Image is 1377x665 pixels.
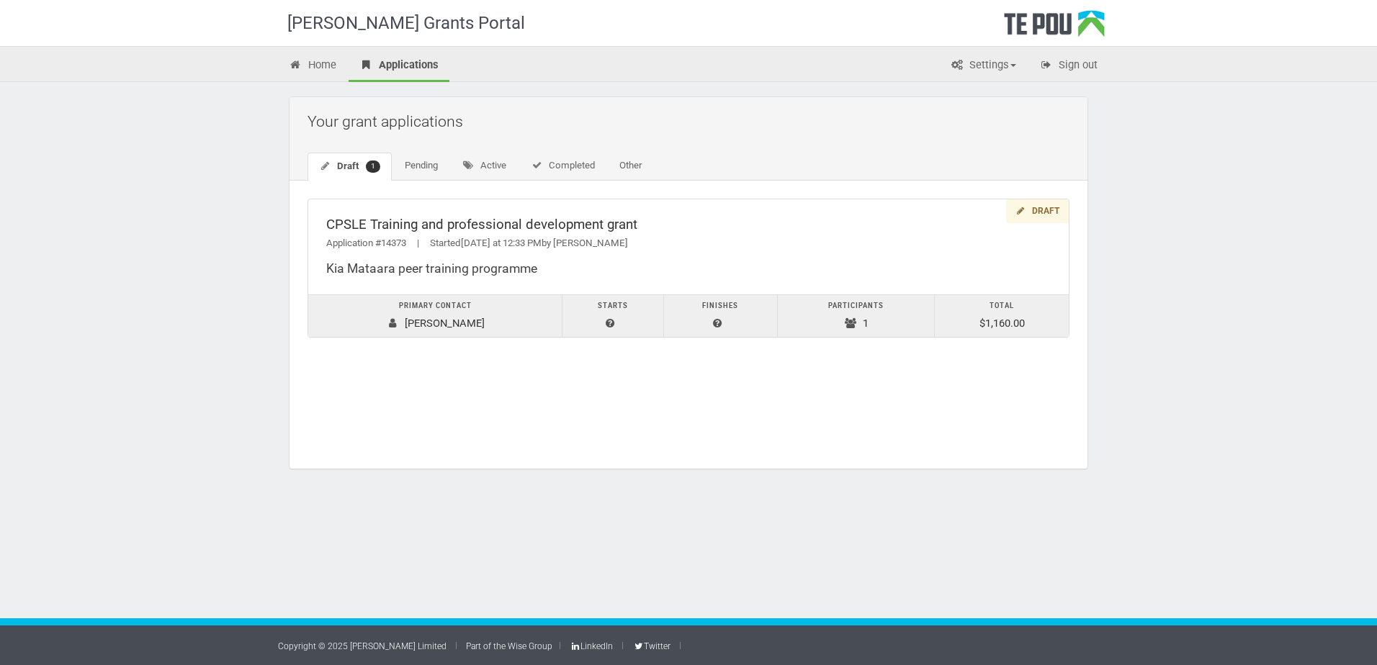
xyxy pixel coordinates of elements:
a: Completed [519,153,606,180]
a: Applications [349,50,449,82]
div: Finishes [671,299,770,314]
a: Settings [939,50,1027,82]
div: Application #14373 Started by [PERSON_NAME] [326,236,1051,251]
span: [DATE] at 12:33 PM [461,237,542,248]
a: Draft [308,153,392,181]
td: [PERSON_NAME] [308,294,562,337]
a: Other [608,153,653,180]
a: Pending [393,153,449,180]
div: Te Pou Logo [1004,10,1105,46]
a: Home [278,50,347,82]
a: Sign out [1028,50,1108,82]
div: Kia Mataara peer training programme [326,261,1051,276]
a: LinkedIn [570,641,613,651]
span: 1 [366,160,380,173]
a: Copyright © 2025 [PERSON_NAME] Limited [278,641,447,651]
a: Active [451,153,518,180]
div: CPSLE Training and professional development grant [326,217,1051,232]
h2: Your grant applications [308,104,1077,138]
div: Draft [1006,199,1069,223]
div: Total [942,299,1062,314]
a: Part of the Wise Group [466,641,552,651]
span: | [406,237,430,248]
td: 1 [777,294,934,337]
td: $1,160.00 [935,294,1069,337]
div: Primary contact [315,299,555,314]
div: Participants [785,299,927,314]
a: Twitter [632,641,670,651]
div: Starts [570,299,655,314]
